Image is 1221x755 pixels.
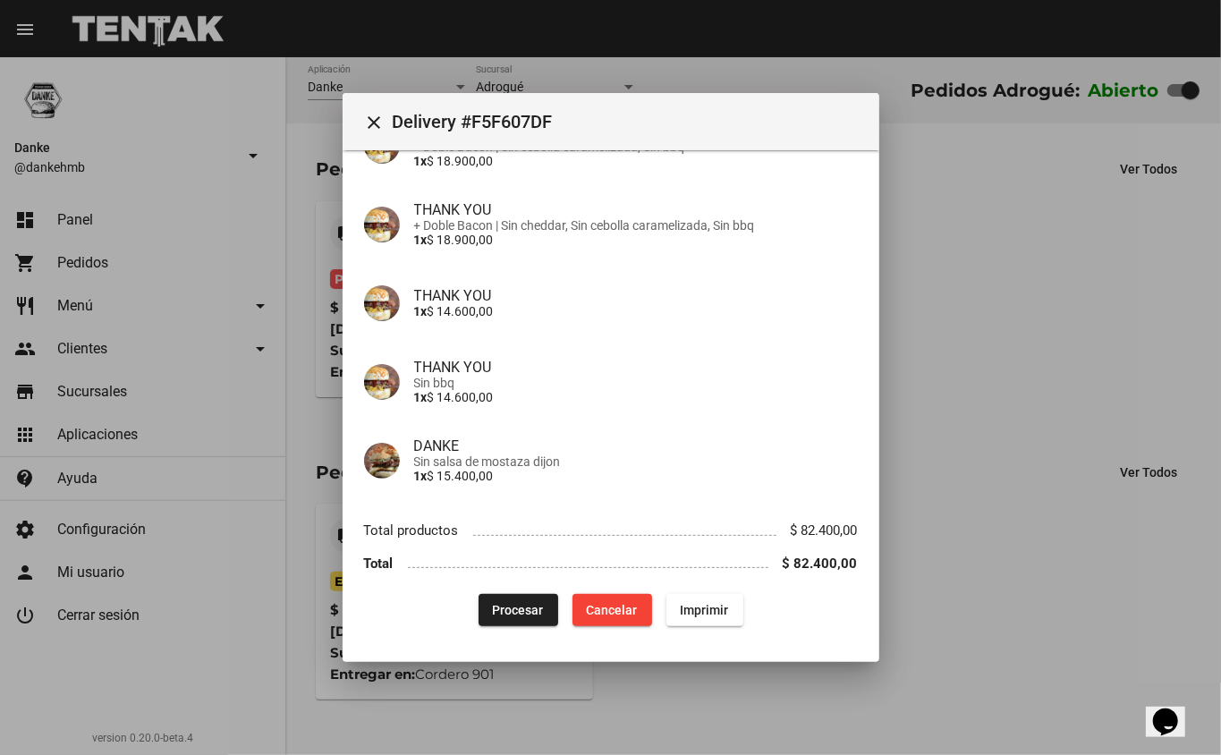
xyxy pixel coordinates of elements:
[587,603,638,617] span: Cancelar
[364,547,858,580] li: Total $ 82.400,00
[414,233,858,247] p: $ 18.900,00
[414,469,858,483] p: $ 15.400,00
[681,603,729,617] span: Imprimir
[666,594,743,626] button: Imprimir
[414,304,858,318] p: $ 14.600,00
[364,443,400,479] img: 9b67af88-acb8-4e0b-8250-5d5c40f1c61a.png
[414,469,428,483] b: 1x
[414,390,858,404] p: $ 14.600,00
[414,154,428,168] b: 1x
[414,233,428,247] b: 1x
[357,104,393,140] button: Cerrar
[364,364,400,400] img: 48a15a04-7897-44e6-b345-df5d36d107ba.png
[414,359,858,376] h4: THANK YOU
[414,437,858,454] h4: DANKE
[364,514,858,547] li: Total productos $ 82.400,00
[493,603,544,617] span: Procesar
[414,218,858,233] span: + Doble Bacon | Sin cheddar, Sin cebolla caramelizada, Sin bbq
[364,285,400,321] img: 48a15a04-7897-44e6-b345-df5d36d107ba.png
[479,594,558,626] button: Procesar
[364,207,400,242] img: 48a15a04-7897-44e6-b345-df5d36d107ba.png
[414,201,858,218] h4: THANK YOU
[414,376,858,390] span: Sin bbq
[393,107,865,136] span: Delivery #F5F607DF
[1146,683,1203,737] iframe: chat widget
[572,594,652,626] button: Cancelar
[414,154,858,168] p: $ 18.900,00
[414,287,858,304] h4: THANK YOU
[364,112,386,133] mat-icon: Cerrar
[414,304,428,318] b: 1x
[414,390,428,404] b: 1x
[414,454,858,469] span: Sin salsa de mostaza dijon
